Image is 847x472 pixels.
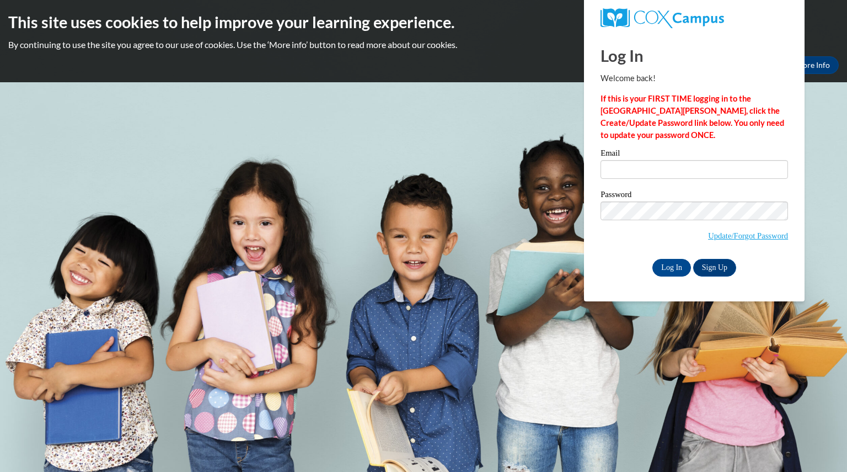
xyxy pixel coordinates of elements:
[693,259,736,277] a: Sign Up
[8,11,839,33] h2: This site uses cookies to help improve your learning experience.
[601,190,788,201] label: Password
[601,94,784,140] strong: If this is your FIRST TIME logging in to the [GEOGRAPHIC_DATA][PERSON_NAME], click the Create/Upd...
[652,259,691,277] input: Log In
[601,8,724,28] img: COX Campus
[708,231,788,240] a: Update/Forgot Password
[8,39,839,51] p: By continuing to use the site you agree to our use of cookies. Use the ‘More info’ button to read...
[601,149,788,160] label: Email
[601,44,788,67] h1: Log In
[601,8,788,28] a: COX Campus
[787,56,839,74] a: More Info
[601,72,788,84] p: Welcome back!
